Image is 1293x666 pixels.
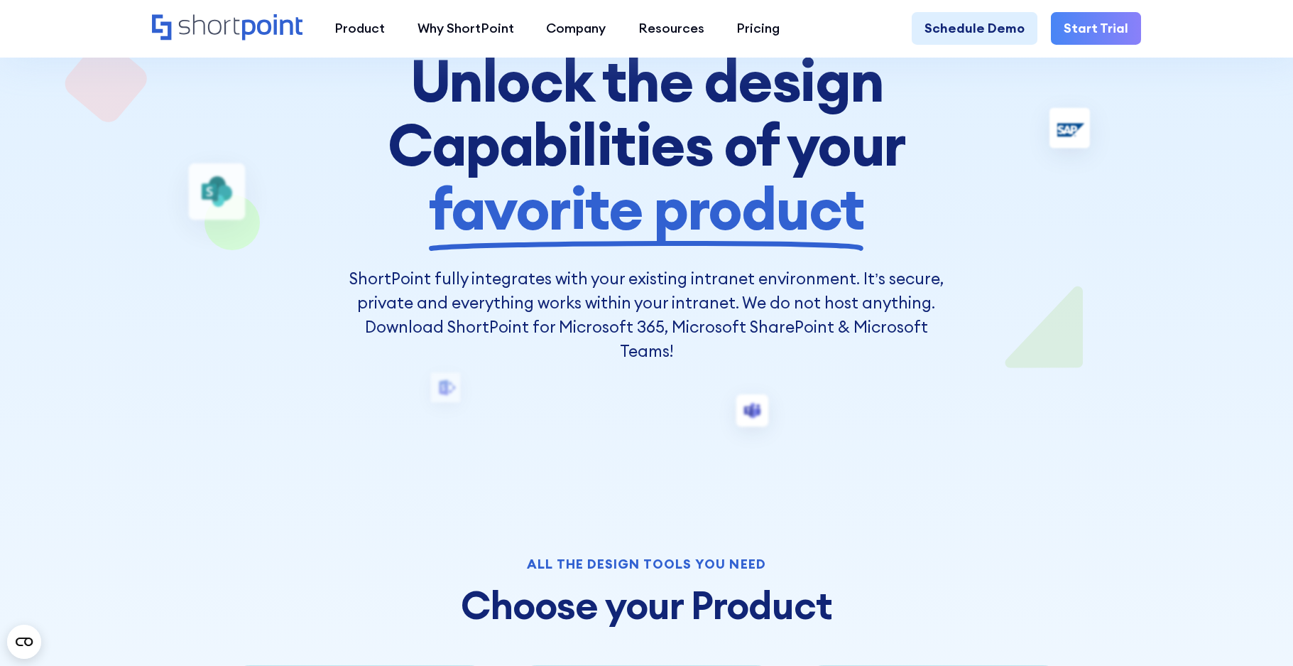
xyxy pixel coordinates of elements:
h2: Choose your Product [236,584,1057,626]
a: Product [318,12,401,44]
div: Why ShortPoint [418,18,514,38]
div: Pricing [736,18,780,38]
div: Resources [638,18,704,38]
a: Home [152,14,302,43]
a: Schedule Demo [912,12,1037,44]
h1: Unlock the design Capabilities of your [344,48,950,240]
div: Product [334,18,385,38]
iframe: Chat Widget [1037,501,1293,666]
a: Start Trial [1051,12,1141,44]
a: Pricing [720,12,796,44]
p: ShortPoint fully integrates with your existing intranet environment. It’s secure, private and eve... [344,267,950,364]
a: Why ShortPoint [401,12,530,44]
div: Company [546,18,606,38]
button: Open CMP widget [7,625,41,659]
a: Resources [622,12,721,44]
span: favorite product [429,176,864,240]
div: All the design tools you need [236,558,1057,571]
a: Company [530,12,622,44]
